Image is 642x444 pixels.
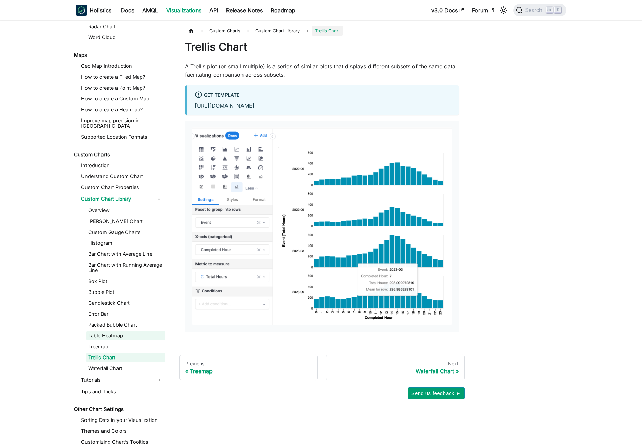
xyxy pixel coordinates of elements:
a: Custom Chart Library [79,193,153,204]
a: Waterfall Chart [86,364,165,373]
a: Packed Bubble Chart [86,320,165,330]
a: How to create a Filled Map? [79,72,165,82]
a: Custom Chart Library [252,26,303,36]
a: How to create a Custom Map [79,94,165,104]
b: Holistics [90,6,111,14]
a: v3.0 Docs [427,5,468,16]
span: Search [523,7,546,13]
a: Histogram [86,238,165,248]
nav: Breadcrumbs [185,26,459,36]
a: Custom Gauge Charts [86,227,165,237]
a: Box Plot [86,276,165,286]
nav: Docs sidebar [69,20,171,444]
img: Holistics [76,5,87,16]
button: Send us feedback ► [408,387,465,399]
a: Bar Chart with Running Average Line [86,260,165,275]
p: A Trellis plot (or small multiple) is a series of similar plots that displays different subsets o... [185,62,459,79]
a: Treemap [86,342,165,351]
a: Geo Map Introduction [79,61,165,71]
span: Custom Charts [206,26,244,36]
a: Word Cloud [86,33,165,42]
span: Trellis Chart [312,26,343,36]
a: Overview [86,206,165,215]
a: Tips and Tricks [79,387,165,396]
a: Custom Chart Properties [79,183,165,192]
kbd: K [554,7,561,13]
a: [URL][DOMAIN_NAME] [195,102,254,109]
div: Next [332,361,459,367]
a: Themes and Colors [79,426,165,436]
a: Bar Chart with Average Line [86,249,165,259]
a: Forum [468,5,498,16]
a: Home page [185,26,198,36]
a: Introduction [79,161,165,170]
a: Improve map precision in [GEOGRAPHIC_DATA] [79,116,165,131]
button: Switch between dark and light mode (currently light mode) [498,5,509,16]
div: Get Template [195,91,451,100]
div: Waterfall Chart [332,368,459,375]
a: Bubble Plot [86,287,165,297]
a: HolisticsHolistics [76,5,111,16]
a: Error Bar [86,309,165,319]
a: Supported Location Formats [79,132,165,142]
a: Candlestick Chart [86,298,165,308]
a: Other Chart Settings [72,405,165,414]
a: Release Notes [222,5,267,16]
button: Search (Ctrl+K) [513,4,566,16]
a: Radar Chart [86,22,165,31]
a: Maps [72,50,165,60]
nav: Docs pages [179,355,465,381]
a: API [205,5,222,16]
a: Docs [117,5,138,16]
span: Send us feedback ► [411,389,461,398]
div: Previous [185,361,312,367]
a: Trellis Chart [86,353,165,362]
a: Tutorials [79,375,165,385]
a: Roadmap [267,5,299,16]
a: How to create a Heatmap? [79,105,165,114]
h1: Trellis Chart [185,40,459,54]
a: NextWaterfall Chart [326,355,465,381]
a: [PERSON_NAME] Chart [86,217,165,226]
a: Visualizations [162,5,205,16]
a: PreviousTreemap [179,355,318,381]
a: Table Heatmap [86,331,165,340]
a: Sorting Data in your Visualization [79,415,165,425]
a: Understand Custom Chart [79,172,165,181]
a: AMQL [138,5,162,16]
a: Custom Charts [72,150,165,159]
div: Treemap [185,368,312,375]
span: Custom Chart Library [255,28,300,33]
a: How to create a Point Map? [79,83,165,93]
button: Collapse sidebar category 'Custom Chart Library' [153,193,165,204]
